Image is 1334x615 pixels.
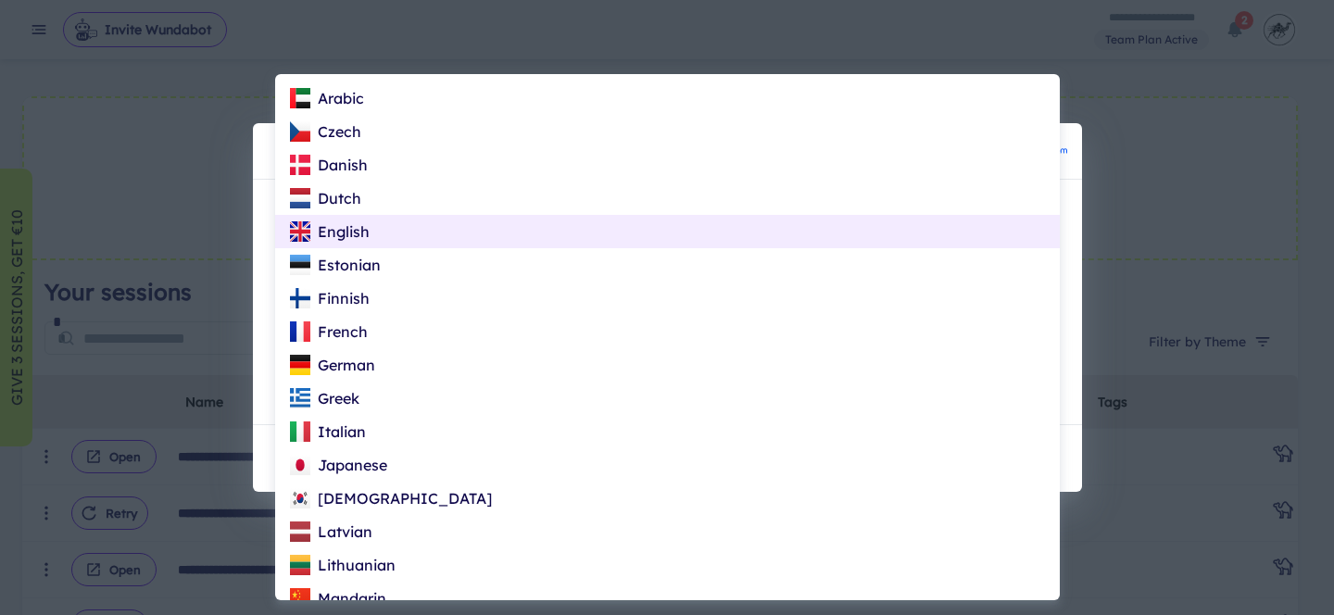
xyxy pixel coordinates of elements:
div: Japanese [290,454,387,476]
div: Danish [290,154,368,176]
div: English [290,220,370,243]
div: Greek [290,387,359,409]
img: AE [290,88,310,108]
img: DK [290,155,310,175]
img: CN [290,588,310,609]
img: NL [290,188,310,208]
img: IT [290,421,310,442]
img: LV [290,521,310,542]
div: Mandarin [290,587,386,609]
div: German [290,354,375,376]
img: JP [290,455,310,475]
div: Arabic [290,87,364,109]
img: EE [290,255,310,275]
img: GB [290,221,310,242]
div: Dutch [290,187,361,209]
div: Czech [290,120,361,143]
div: Finnish [290,287,370,309]
div: Latvian [290,521,372,543]
div: Lithuanian [290,554,396,576]
img: FR [290,321,310,342]
img: CZ [290,121,310,142]
div: French [290,320,368,343]
img: FI [290,288,310,308]
img: KR [290,488,310,508]
div: Estonian [290,254,381,276]
img: GR [290,388,310,408]
div: [DEMOGRAPHIC_DATA] [290,487,492,509]
div: Italian [290,420,366,443]
img: LT [290,555,310,575]
img: DE [290,355,310,375]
